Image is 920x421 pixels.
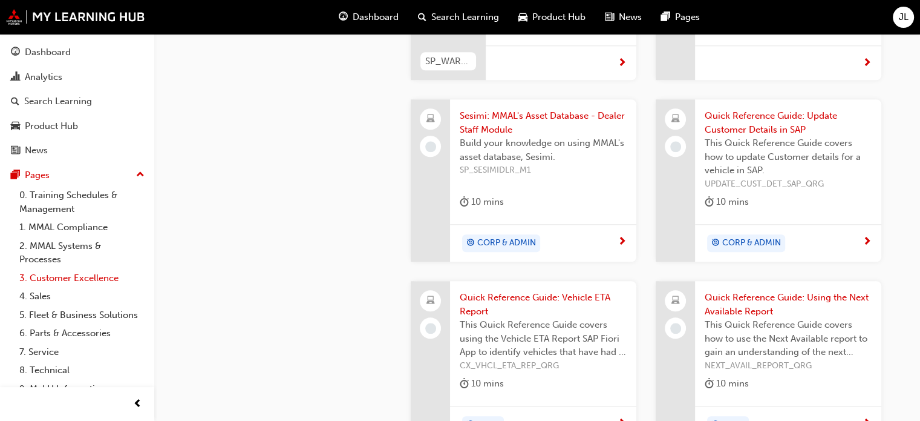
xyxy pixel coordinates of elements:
span: search-icon [418,10,426,25]
span: laptop-icon [671,293,680,309]
span: target-icon [711,236,720,251]
span: next-icon [863,58,872,69]
span: search-icon [11,96,19,107]
span: learningRecordVerb_NONE-icon [670,141,681,152]
a: Quick Reference Guide: Update Customer Details in SAPThis Quick Reference Guide covers how to upd... [656,99,881,262]
a: Analytics [5,66,149,88]
a: pages-iconPages [651,5,710,30]
div: News [25,144,48,157]
a: 2. MMAL Systems & Processes [15,237,149,269]
a: 1. MMAL Compliance [15,218,149,237]
span: CORP & ADMIN [477,236,536,250]
span: chart-icon [11,72,20,83]
button: JL [893,7,914,28]
span: Quick Reference Guide: Vehicle ETA Report [460,291,627,318]
span: SP_WARRANTY_AR1 [425,55,471,68]
a: News [5,139,149,162]
span: Product Hub [532,10,586,24]
a: 3. Customer Excellence [15,269,149,288]
span: next-icon [618,237,627,248]
span: This Quick Reference Guide covers how to update Customer details for a vehicle in SAP. [705,136,872,177]
span: Search Learning [431,10,499,24]
span: laptop-icon [426,293,435,309]
a: 8. Technical [15,361,149,380]
span: duration-icon [705,194,714,210]
span: Dashboard [353,10,399,24]
button: Pages [5,164,149,187]
span: NEXT_AVAIL_REPORT_QRG [705,359,872,373]
span: car-icon [518,10,527,25]
div: Analytics [25,70,62,84]
span: pages-icon [661,10,670,25]
span: guage-icon [339,10,348,25]
span: Quick Reference Guide: Update Customer Details in SAP [705,109,872,136]
span: Quick Reference Guide: Using the Next Available Report [705,291,872,318]
a: 5. Fleet & Business Solutions [15,306,149,325]
span: guage-icon [11,47,20,58]
a: 4. Sales [15,287,149,306]
a: Search Learning [5,90,149,113]
span: SP_SESIMIDLR_M1 [460,164,627,177]
span: learningRecordVerb_NONE-icon [425,323,436,334]
button: DashboardAnalyticsSearch LearningProduct HubNews [5,39,149,164]
span: pages-icon [11,170,20,181]
span: Pages [675,10,700,24]
div: 10 mins [705,194,749,210]
span: duration-icon [460,194,469,210]
span: learningRecordVerb_NONE-icon [670,323,681,334]
div: 10 mins [705,376,749,391]
span: JL [899,10,909,24]
div: 10 mins [460,194,504,210]
span: prev-icon [133,397,142,412]
a: 0. Training Schedules & Management [15,186,149,218]
a: 6. Parts & Accessories [15,324,149,343]
a: 7. Service [15,343,149,362]
span: target-icon [466,236,475,251]
a: 9. MyLH Information [15,380,149,399]
a: car-iconProduct Hub [509,5,595,30]
a: search-iconSearch Learning [408,5,509,30]
a: Sesimi: MMAL's Asset Database - Dealer Staff ModuleBuild your knowledge on using MMAL's asset dat... [411,99,636,262]
span: up-icon [136,167,145,183]
span: duration-icon [705,376,714,391]
a: Dashboard [5,41,149,64]
div: 10 mins [460,376,504,391]
span: laptop-icon [671,111,680,127]
a: guage-iconDashboard [329,5,408,30]
span: next-icon [863,237,872,248]
div: Search Learning [24,94,92,108]
span: learningRecordVerb_NONE-icon [425,141,436,152]
span: Sesimi: MMAL's Asset Database - Dealer Staff Module [460,109,627,136]
img: mmal [6,9,145,25]
span: UPDATE_CUST_DET_SAP_QRG [705,177,872,191]
span: This Quick Reference Guide covers using the Vehicle ETA Report SAP Fiori App to identify vehicles... [460,318,627,359]
span: news-icon [605,10,614,25]
span: This Quick Reference Guide covers how to use the Next Available report to gain an understanding o... [705,318,872,359]
span: CORP & ADMIN [722,236,781,250]
span: car-icon [11,121,20,132]
span: News [619,10,642,24]
span: CX_VHCL_ETA_REP_QRG [460,359,627,373]
span: duration-icon [460,376,469,391]
span: Build your knowledge on using MMAL's asset database, Sesimi. [460,136,627,164]
div: Pages [25,168,50,182]
div: Dashboard [25,45,71,59]
span: laptop-icon [426,111,435,127]
div: Product Hub [25,119,78,133]
span: news-icon [11,145,20,156]
a: news-iconNews [595,5,651,30]
span: next-icon [618,58,627,69]
a: Product Hub [5,115,149,138]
